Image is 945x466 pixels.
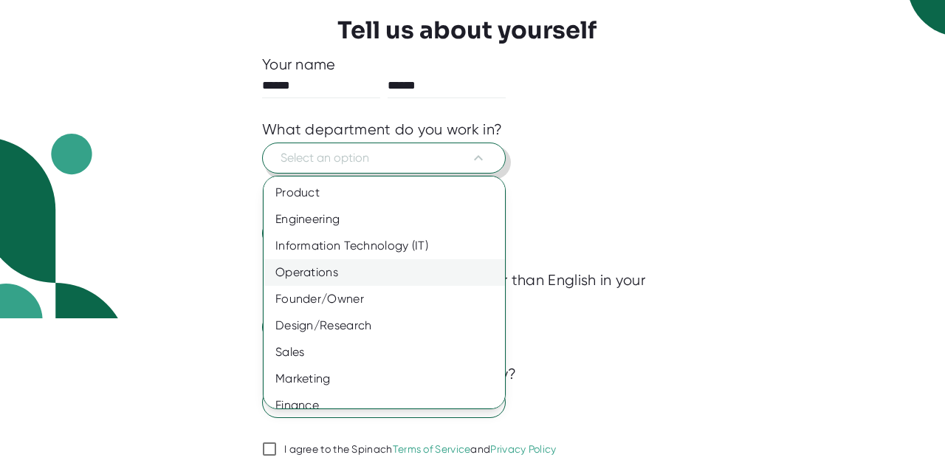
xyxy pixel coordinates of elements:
div: Engineering [264,206,516,233]
div: Design/Research [264,312,516,339]
div: Information Technology (IT) [264,233,516,259]
div: Marketing [264,366,516,392]
div: Finance [264,392,516,419]
div: Sales [264,339,516,366]
div: Operations [264,259,516,286]
div: Product [264,179,516,206]
div: Founder/Owner [264,286,516,312]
